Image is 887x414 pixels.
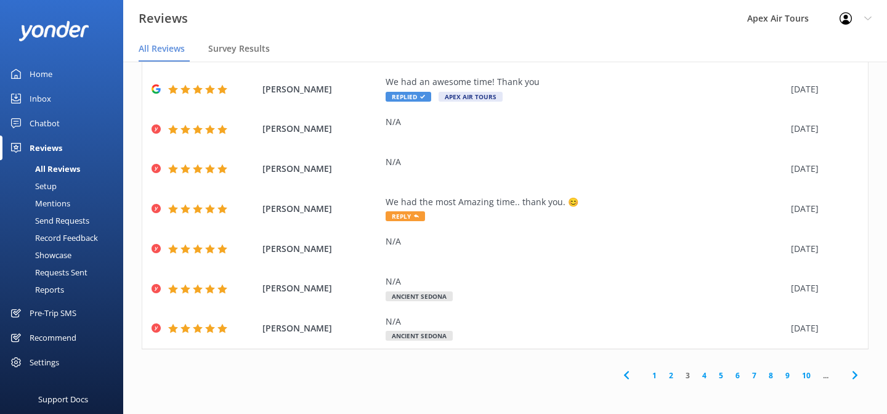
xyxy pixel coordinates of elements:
div: Mentions [7,195,70,212]
div: [DATE] [791,162,853,176]
span: Survey Results [208,43,270,55]
div: Setup [7,177,57,195]
div: Showcase [7,246,71,264]
div: Recommend [30,325,76,350]
span: Apex Air Tours [439,92,503,102]
a: 1 [646,370,663,381]
div: Settings [30,350,59,375]
span: [PERSON_NAME] [262,322,379,335]
a: 8 [763,370,779,381]
h3: Reviews [139,9,188,28]
span: Replied [386,92,431,102]
div: Reports [7,281,64,298]
div: Pre-Trip SMS [30,301,76,325]
div: N/A [386,275,785,288]
div: N/A [386,115,785,129]
div: Chatbot [30,111,60,136]
div: Home [30,62,52,86]
div: [DATE] [791,242,853,256]
a: 5 [713,370,729,381]
div: Reviews [30,136,62,160]
div: [DATE] [791,122,853,136]
a: All Reviews [7,160,123,177]
div: [DATE] [791,322,853,335]
div: N/A [386,315,785,328]
div: Record Feedback [7,229,98,246]
div: [DATE] [791,282,853,295]
span: [PERSON_NAME] [262,122,379,136]
img: yonder-white-logo.png [18,21,89,41]
span: [PERSON_NAME] [262,282,379,295]
div: Send Requests [7,212,89,229]
div: Requests Sent [7,264,87,281]
span: Ancient Sedona [386,291,453,301]
a: Requests Sent [7,264,123,281]
span: Ancient Sedona [386,331,453,341]
a: Send Requests [7,212,123,229]
span: Reply [386,211,425,221]
span: [PERSON_NAME] [262,242,379,256]
a: Showcase [7,246,123,264]
div: We had an awesome time! Thank you [386,75,785,89]
span: [PERSON_NAME] [262,83,379,96]
span: [PERSON_NAME] [262,162,379,176]
div: [DATE] [791,202,853,216]
div: N/A [386,235,785,248]
span: ... [817,370,835,381]
a: Setup [7,177,123,195]
a: 7 [746,370,763,381]
span: [PERSON_NAME] [262,202,379,216]
a: Mentions [7,195,123,212]
a: 10 [796,370,817,381]
a: 2 [663,370,679,381]
a: 3 [679,370,696,381]
div: [DATE] [791,83,853,96]
div: Support Docs [38,387,88,412]
a: 9 [779,370,796,381]
div: All Reviews [7,160,80,177]
a: Record Feedback [7,229,123,246]
span: All Reviews [139,43,185,55]
div: Inbox [30,86,51,111]
div: We had the most Amazing time.. thank you. 😊 [386,195,785,209]
a: 6 [729,370,746,381]
a: 4 [696,370,713,381]
div: N/A [386,155,785,169]
a: Reports [7,281,123,298]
